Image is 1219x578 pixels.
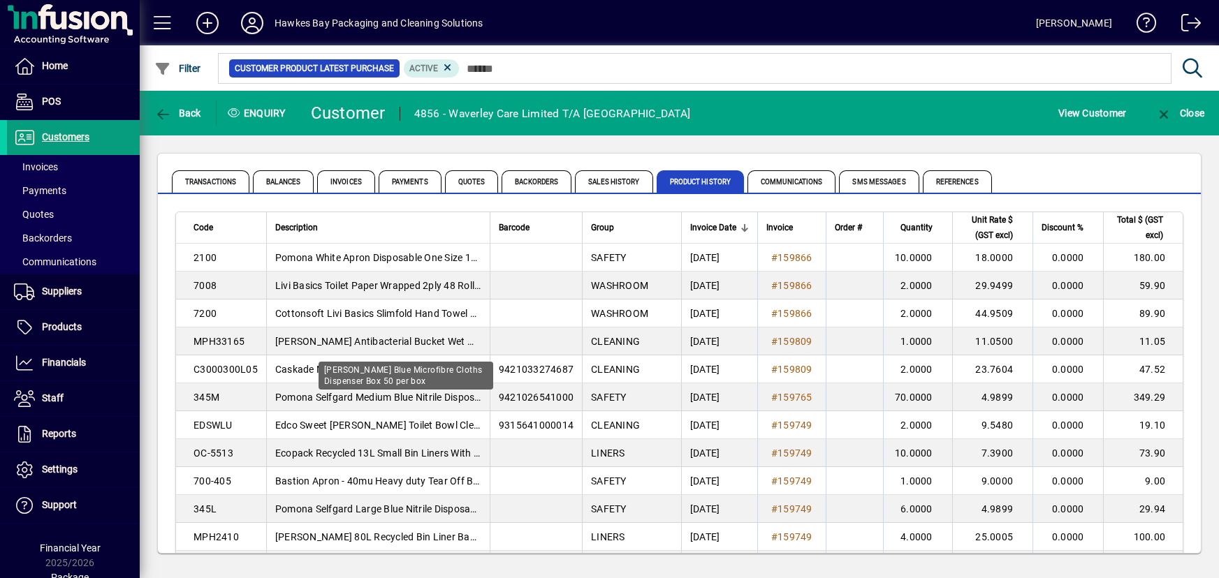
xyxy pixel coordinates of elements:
div: Barcode [499,220,574,235]
td: 0.0000 [1032,495,1103,523]
a: #159749 [766,473,817,489]
td: 6.0000 [883,495,952,523]
span: 9421026541000 [499,392,574,403]
a: #159866 [766,278,817,293]
span: Communications [747,170,835,193]
span: 159809 [778,336,812,347]
td: [DATE] [681,439,757,467]
div: Total $ (GST excl) [1112,212,1176,243]
app-page-header-button: Back [140,101,217,126]
span: 345L [194,503,217,514]
td: 0.0000 [1032,523,1103,551]
td: 1.0000 [883,467,952,495]
span: 159809 [778,364,812,375]
span: Backorders [502,170,571,193]
a: #159749 [766,529,817,544]
div: Group [591,220,673,235]
app-page-header-button: Close enquiry [1141,101,1219,126]
span: 9315641000014 [499,420,574,431]
td: [DATE] [681,272,757,299]
a: #159749 [766,417,817,433]
td: 9.00 [1103,467,1183,495]
span: Barcode [499,220,530,235]
td: 9.0000 [952,467,1033,495]
span: Unit Rate $ (GST excl) [961,212,1014,243]
td: [DATE] [681,467,757,495]
span: # [771,503,778,514]
a: Financials [7,346,140,380]
td: 2.0000 [883,411,952,439]
td: 100.00 [1103,523,1183,551]
span: 345M [194,392,219,403]
div: Code [194,220,258,235]
span: # [771,475,778,487]
span: Support [42,499,77,510]
a: Support [7,488,140,523]
span: Cottonsoft Livi Basics Slimfold Hand Towel 4000 shts per ctn [275,308,548,319]
span: # [771,392,778,403]
td: 0.0000 [1032,467,1103,495]
td: 180.00 [1103,244,1183,272]
span: 700-405 [194,475,231,487]
span: CLEANING [591,420,640,431]
span: Quotes [14,209,54,220]
td: 44.9509 [952,299,1033,327]
td: 10.0000 [883,439,952,467]
span: LINERS [591,531,625,542]
td: 23.7604 [952,355,1033,383]
button: Filter [151,56,205,81]
span: 159866 [778,280,812,291]
span: Total $ (GST excl) [1112,212,1163,243]
span: POS [42,96,61,107]
span: Pomona Selfgard Medium Blue Nitrile Disposable Gloves 100 per pk [275,392,576,403]
a: Logout [1171,3,1202,48]
span: Close [1155,108,1204,119]
span: 159866 [778,308,812,319]
td: 73.90 [1103,439,1183,467]
span: Financial Year [40,542,101,554]
span: Product History [657,170,745,193]
span: Payments [379,170,441,193]
td: 19.10 [1103,411,1183,439]
td: 0.0000 [1032,244,1103,272]
span: LINERS [591,447,625,459]
a: Home [7,49,140,84]
span: Quotes [445,170,499,193]
td: 7.3900 [952,439,1033,467]
a: POS [7,84,140,119]
td: 4.0000 [883,523,952,551]
span: MPH2410 [194,531,239,542]
span: # [771,420,778,431]
span: 159765 [778,392,812,403]
a: #159765 [766,390,817,405]
a: #159749 [766,445,817,461]
span: # [771,447,778,459]
td: 0.0000 [1032,299,1103,327]
div: Enquiry [217,102,300,124]
span: 159749 [778,531,812,542]
span: SMS Messages [839,170,919,193]
div: Discount % [1042,220,1096,235]
td: 70.0000 [883,383,952,411]
span: Backorders [14,232,72,244]
span: C3000300L05 [194,364,258,375]
button: View Customer [1055,101,1130,126]
span: 2100 [194,252,217,263]
span: Bastion Apron - 40mu Heavy duty Tear Off Blue [275,475,486,487]
td: 25.0005 [952,523,1033,551]
td: 89.90 [1103,299,1183,327]
td: [DATE] [681,244,757,272]
span: Invoice Date [690,220,736,235]
div: Invoice Date [690,220,749,235]
span: Livi Basics Toilet Paper Wrapped 2ply 48 Roll Carton [275,280,508,291]
span: Invoices [14,161,58,172]
div: Description [275,220,481,235]
td: 2.0000 [883,299,952,327]
a: #159749 [766,501,817,517]
div: 4856 - Waverley Care Limited T/A [GEOGRAPHIC_DATA] [414,103,691,125]
a: Reports [7,417,140,452]
td: 47.52 [1103,355,1183,383]
span: 7200 [194,308,217,319]
td: 4.9899 [952,495,1033,523]
div: [PERSON_NAME] [1036,12,1112,34]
